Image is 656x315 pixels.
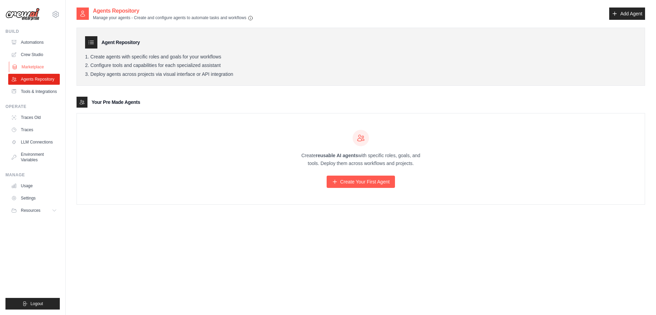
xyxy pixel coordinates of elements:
[295,152,426,167] p: Create with specific roles, goals, and tools. Deploy them across workflows and projects.
[5,172,60,178] div: Manage
[5,298,60,310] button: Logout
[93,15,253,21] p: Manage your agents - Create and configure agents to automate tasks and workflows
[8,137,60,148] a: LLM Connections
[5,29,60,34] div: Build
[8,49,60,60] a: Crew Studio
[8,180,60,191] a: Usage
[93,7,253,15] h2: Agents Repository
[85,71,637,78] li: Deploy agents across projects via visual interface or API integration
[8,193,60,204] a: Settings
[5,8,40,21] img: Logo
[316,153,358,158] strong: reusable AI agents
[9,61,60,72] a: Marketplace
[8,86,60,97] a: Tools & Integrations
[101,39,140,46] h3: Agent Repository
[8,149,60,165] a: Environment Variables
[85,63,637,69] li: Configure tools and capabilities for each specialized assistant
[8,112,60,123] a: Traces Old
[327,176,395,188] a: Create Your First Agent
[85,54,637,60] li: Create agents with specific roles and goals for your workflows
[8,205,60,216] button: Resources
[609,8,645,20] a: Add Agent
[8,74,60,85] a: Agents Repository
[8,124,60,135] a: Traces
[92,99,140,106] h3: Your Pre Made Agents
[21,208,40,213] span: Resources
[30,301,43,306] span: Logout
[5,104,60,109] div: Operate
[8,37,60,48] a: Automations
